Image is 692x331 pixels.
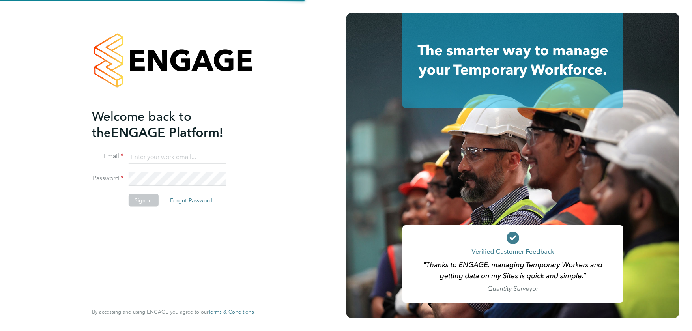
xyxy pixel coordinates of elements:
label: Password [92,174,123,183]
label: Email [92,152,123,161]
button: Forgot Password [164,194,219,207]
h2: ENGAGE Platform! [92,108,246,140]
input: Enter your work email... [128,150,226,164]
span: By accessing and using ENGAGE you agree to our [92,309,254,315]
a: Terms & Conditions [208,309,254,315]
span: Welcome back to the [92,108,191,140]
button: Sign In [128,194,158,207]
